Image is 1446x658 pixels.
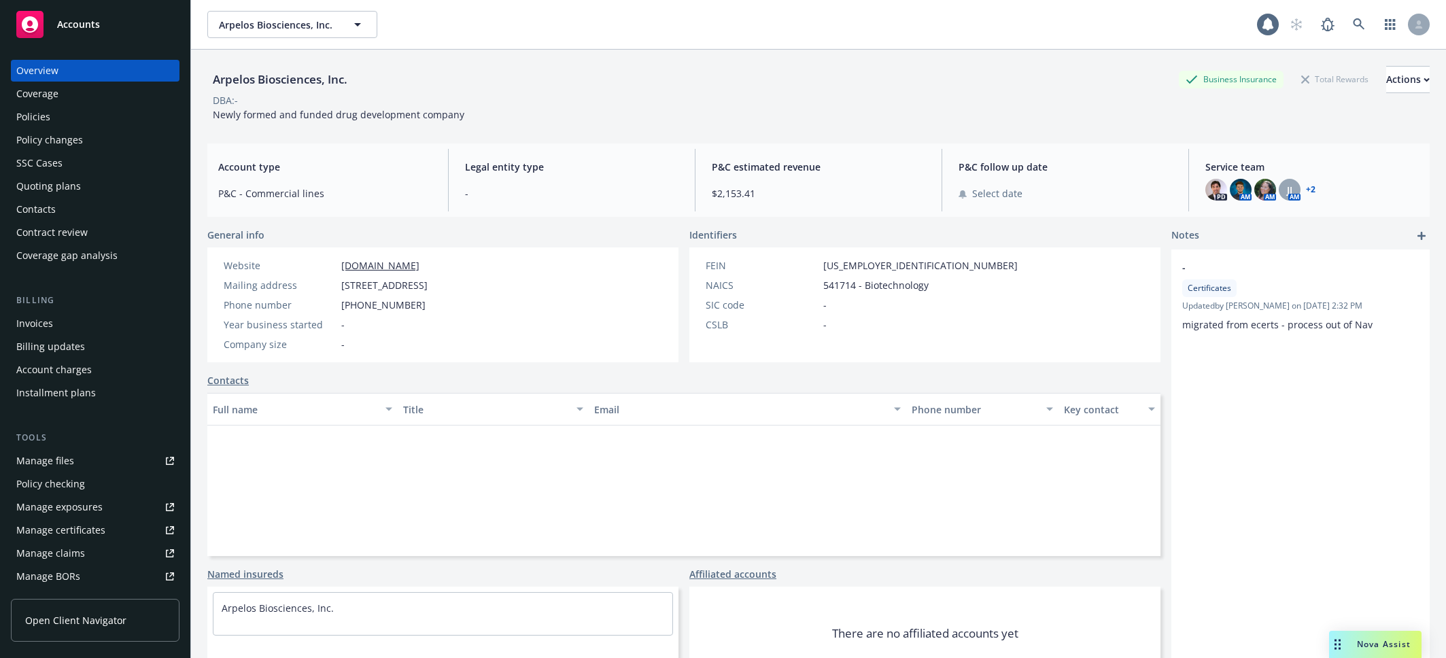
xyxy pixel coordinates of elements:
[207,71,353,88] div: Arpelos Biosciences, Inc.
[1377,11,1404,38] a: Switch app
[207,11,377,38] button: Arpelos Biosciences, Inc.
[16,519,105,541] div: Manage certificates
[16,175,81,197] div: Quoting plans
[16,542,85,564] div: Manage claims
[207,373,249,387] a: Contacts
[224,278,336,292] div: Mailing address
[11,450,179,472] a: Manage files
[11,222,179,243] a: Contract review
[823,278,929,292] span: 541714 - Biotechnology
[16,198,56,220] div: Contacts
[341,298,426,312] span: [PHONE_NUMBER]
[16,222,88,243] div: Contract review
[1386,66,1430,93] button: Actions
[589,393,906,426] button: Email
[1182,318,1373,331] span: migrated from ecerts - process out of Nav
[218,160,432,174] span: Account type
[16,473,85,495] div: Policy checking
[1294,71,1375,88] div: Total Rewards
[1314,11,1341,38] a: Report a Bug
[11,519,179,541] a: Manage certificates
[1329,631,1422,658] button: Nova Assist
[219,18,337,32] span: Arpelos Biosciences, Inc.
[11,566,179,587] a: Manage BORs
[11,336,179,358] a: Billing updates
[398,393,588,426] button: Title
[213,402,377,417] div: Full name
[207,567,283,581] a: Named insureds
[11,359,179,381] a: Account charges
[1386,67,1430,92] div: Actions
[706,298,818,312] div: SIC code
[832,625,1018,642] span: There are no affiliated accounts yet
[11,245,179,266] a: Coverage gap analysis
[11,294,179,307] div: Billing
[224,317,336,332] div: Year business started
[207,228,264,242] span: General info
[16,359,92,381] div: Account charges
[1357,638,1411,650] span: Nova Assist
[11,473,179,495] a: Policy checking
[16,129,83,151] div: Policy changes
[341,259,419,272] a: [DOMAIN_NAME]
[1064,402,1140,417] div: Key contact
[11,542,179,564] a: Manage claims
[25,613,126,627] span: Open Client Navigator
[11,313,179,334] a: Invoices
[706,278,818,292] div: NAICS
[16,336,85,358] div: Billing updates
[594,402,886,417] div: Email
[1171,228,1199,244] span: Notes
[16,245,118,266] div: Coverage gap analysis
[712,160,925,174] span: P&C estimated revenue
[403,402,568,417] div: Title
[57,19,100,30] span: Accounts
[341,337,345,351] span: -
[1171,249,1430,343] div: -CertificatesUpdatedby [PERSON_NAME] on [DATE] 2:32 PMmigrated from ecerts - process out of Nav
[11,106,179,128] a: Policies
[11,382,179,404] a: Installment plans
[11,198,179,220] a: Contacts
[712,186,925,201] span: $2,153.41
[689,567,776,581] a: Affiliated accounts
[224,337,336,351] div: Company size
[906,393,1058,426] button: Phone number
[213,93,238,107] div: DBA: -
[465,186,678,201] span: -
[213,108,464,121] span: Newly formed and funded drug development company
[1283,11,1310,38] a: Start snowing
[1188,282,1231,294] span: Certificates
[706,258,818,273] div: FEIN
[1306,186,1315,194] a: +2
[341,317,345,332] span: -
[16,450,74,472] div: Manage files
[11,152,179,174] a: SSC Cases
[16,382,96,404] div: Installment plans
[11,431,179,445] div: Tools
[1182,300,1419,312] span: Updated by [PERSON_NAME] on [DATE] 2:32 PM
[1413,228,1430,244] a: add
[224,298,336,312] div: Phone number
[1179,71,1284,88] div: Business Insurance
[11,5,179,44] a: Accounts
[1058,393,1160,426] button: Key contact
[823,258,1018,273] span: [US_EMPLOYER_IDENTIFICATION_NUMBER]
[207,393,398,426] button: Full name
[11,60,179,82] a: Overview
[1205,160,1419,174] span: Service team
[1205,179,1227,201] img: photo
[11,129,179,151] a: Policy changes
[959,160,1172,174] span: P&C follow up date
[972,186,1022,201] span: Select date
[1230,179,1252,201] img: photo
[16,152,63,174] div: SSC Cases
[823,317,827,332] span: -
[1287,183,1292,197] span: JJ
[11,496,179,518] a: Manage exposures
[1345,11,1373,38] a: Search
[16,106,50,128] div: Policies
[16,566,80,587] div: Manage BORs
[218,186,432,201] span: P&C - Commercial lines
[689,228,737,242] span: Identifiers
